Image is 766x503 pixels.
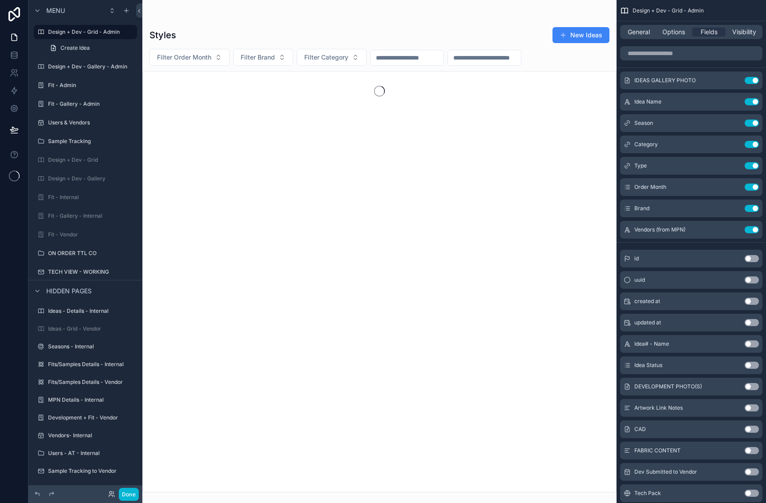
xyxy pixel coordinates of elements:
[34,322,137,336] a: Ideas - Grid - Vendor
[44,41,137,55] a: Create Idea
[628,28,650,36] span: General
[34,172,137,186] a: Design + Dev - Gallery
[634,184,666,191] span: Order Month
[34,393,137,407] a: MPN Details - Internal
[48,119,135,126] label: Users & Vendors
[634,362,662,369] span: Idea Status
[662,28,685,36] span: Options
[634,226,685,233] span: Vendors (from MPN)
[46,287,92,295] span: Hidden pages
[34,209,137,223] a: Fit - Gallery - Internal
[60,44,90,52] span: Create Idea
[48,63,135,70] label: Design + Dev - Gallery - Admin
[48,343,135,350] label: Seasons - Internal
[701,28,718,36] span: Fields
[48,156,135,164] label: Design + Dev - Grid
[34,60,137,74] a: Design + Dev - Gallery - Admin
[34,246,137,260] a: ON ORDER TTL CO
[34,375,137,389] a: Fits/Samples Details - Vendor
[34,97,137,111] a: Fit - Gallery - Admin
[34,228,137,242] a: Fit - Vendor
[48,175,135,182] label: Design + Dev - Gallery
[732,28,756,36] span: Visibility
[48,268,135,275] label: TECH VIEW - WORKING
[48,100,135,108] label: Fit - Gallery - Admin
[34,190,137,204] a: Fit - Internal
[634,98,661,105] span: Idea Name
[34,134,137,148] a: Sample Tracking
[634,404,683,411] span: Artwork Link Notes
[634,383,702,390] span: DEVELOPMENT PHOTO(S)
[46,6,65,15] span: Menu
[48,138,135,145] label: Sample Tracking
[634,141,658,148] span: Category
[48,82,135,89] label: Fit - Admin
[34,78,137,92] a: Fit - Admin
[634,205,649,212] span: Brand
[634,276,645,283] span: uuid
[48,379,135,386] label: Fits/Samples Details - Vendor
[634,120,653,127] span: Season
[48,28,132,36] label: Design + Dev - Grid - Admin
[34,265,137,279] a: TECH VIEW - WORKING
[634,255,639,262] span: id
[634,447,681,454] span: FABRIC CONTENT
[34,428,137,443] a: Vendors- Internal
[634,468,697,475] span: Dev Submitted to Vendor
[634,340,669,347] span: Idea# - Name
[34,357,137,371] a: Fits/Samples Details - Internal
[48,307,135,315] label: Ideas - Details - Internal
[634,319,661,326] span: updated at
[34,25,137,39] a: Design + Dev - Grid - Admin
[634,162,647,169] span: Type
[34,153,137,167] a: Design + Dev - Grid
[634,298,660,305] span: created at
[48,396,135,403] label: MPN Details - Internal
[48,325,135,332] label: Ideas - Grid - Vendor
[48,194,135,201] label: Fit - Internal
[633,7,704,14] span: Design + Dev - Grid - Admin
[34,464,137,478] a: Sample Tracking to Vendor
[34,339,137,354] a: Seasons - Internal
[48,212,135,220] label: Fit - Gallery - Internal
[48,250,135,257] label: ON ORDER TTL CO
[34,411,137,425] a: Development + Fit - Vendor
[119,488,139,501] button: Done
[48,450,135,457] label: Users - AT - Internal
[48,414,135,421] label: Development + Fit - Vendor
[634,426,646,433] span: CAD
[48,231,135,238] label: Fit - Vendor
[34,116,137,130] a: Users & Vendors
[34,304,137,318] a: Ideas - Details - Internal
[634,77,696,84] span: IDEAS GALLERY PHOTO
[34,446,137,460] a: Users - AT - Internal
[48,361,135,368] label: Fits/Samples Details - Internal
[48,467,135,475] label: Sample Tracking to Vendor
[48,432,135,439] label: Vendors- Internal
